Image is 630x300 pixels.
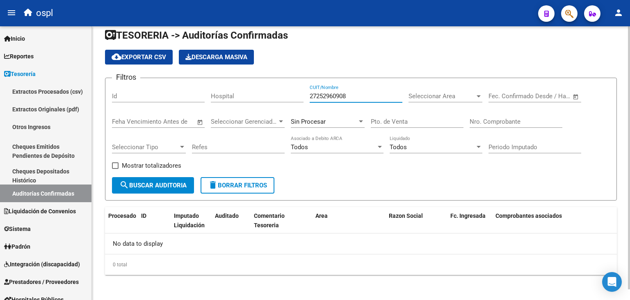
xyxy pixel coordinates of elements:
span: Padrón [4,242,30,251]
mat-icon: delete [208,180,218,190]
input: Fecha fin [529,92,569,100]
span: Exportar CSV [112,53,166,61]
span: Integración (discapacidad) [4,260,80,269]
span: Todos [291,143,308,151]
datatable-header-cell: ID [138,207,171,234]
mat-icon: menu [7,8,16,18]
div: No data to display [105,233,617,254]
span: Seleccionar Area [409,92,475,100]
button: Borrar Filtros [201,177,274,194]
span: Reportes [4,52,34,61]
datatable-header-cell: Procesado [105,207,138,234]
datatable-header-cell: Comprobantes asociados [492,207,615,234]
span: Razon Social [389,212,423,219]
input: Fecha inicio [488,92,522,100]
button: Open calendar [571,92,581,102]
span: Buscar Auditoria [119,182,187,189]
span: Seleccionar Tipo [112,143,178,151]
span: TESORERIA -> Auditorías Confirmadas [105,30,288,41]
span: Borrar Filtros [208,182,267,189]
button: Descarga Masiva [179,50,254,65]
span: Comentario Tesoreria [254,212,285,228]
mat-icon: person [614,8,623,18]
span: Fc. Ingresada [450,212,486,219]
span: Procesado [108,212,136,219]
div: Open Intercom Messenger [602,272,622,292]
datatable-header-cell: Comentario Tesoreria [251,207,312,234]
span: Sin Procesar [291,118,326,125]
span: Inicio [4,34,25,43]
datatable-header-cell: Fc. Ingresada [447,207,492,234]
h3: Filtros [112,72,140,83]
span: Todos [390,143,407,151]
app-download-masive: Descarga masiva de comprobantes (adjuntos) [179,50,254,65]
mat-icon: cloud_download [112,52,121,62]
datatable-header-cell: Auditado [212,207,251,234]
button: Exportar CSV [105,50,173,65]
datatable-header-cell: Razon Social [386,207,447,234]
span: ID [141,212,146,219]
button: Buscar Auditoria [112,177,194,194]
span: Descarga Masiva [185,53,247,61]
datatable-header-cell: Imputado Liquidación [171,207,212,234]
span: Liquidación de Convenios [4,207,76,216]
mat-icon: search [119,180,129,190]
span: Prestadores / Proveedores [4,277,79,286]
span: Comprobantes asociados [495,212,562,219]
span: Area [315,212,328,219]
div: 0 total [105,254,617,275]
span: Imputado Liquidación [174,212,205,228]
button: Open calendar [196,118,205,127]
span: Sistema [4,224,31,233]
span: Seleccionar Gerenciador [211,118,277,125]
span: ospl [36,4,53,22]
span: Auditado [215,212,239,219]
datatable-header-cell: Area [312,207,374,234]
span: Mostrar totalizadores [122,161,181,171]
span: Tesorería [4,69,36,78]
